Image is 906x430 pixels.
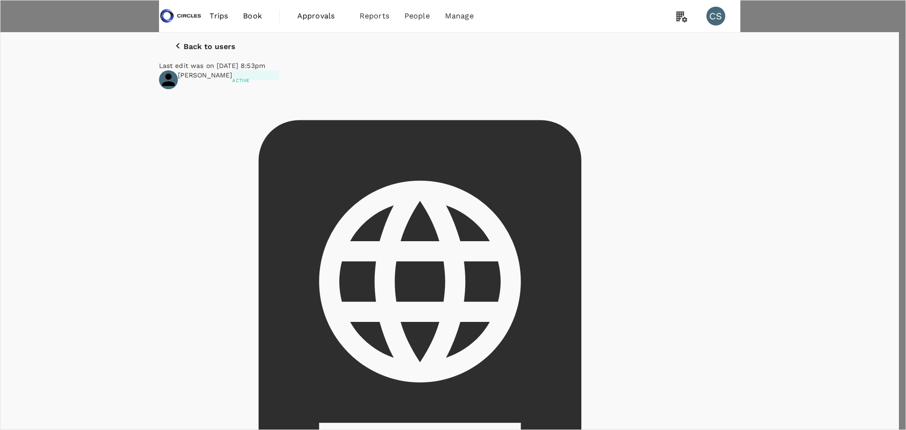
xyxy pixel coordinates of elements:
[360,10,389,22] span: Reports
[159,61,740,70] p: Last edit was on [DATE] 8:53pm
[404,10,430,22] span: People
[297,10,344,22] span: Approvals
[445,10,474,22] span: Manage
[184,42,235,51] p: Back to users
[178,71,233,79] span: [PERSON_NAME]
[232,77,279,84] p: Active
[706,7,725,25] div: CS
[243,10,262,22] span: Book
[210,10,228,22] span: Trips
[159,6,202,26] img: Circles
